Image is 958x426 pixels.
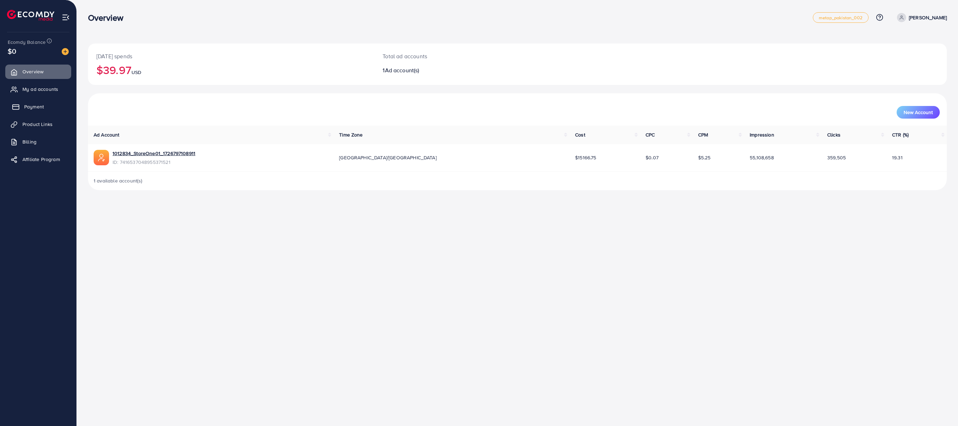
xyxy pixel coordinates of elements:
[698,131,708,138] span: CPM
[5,117,71,131] a: Product Links
[113,159,195,166] span: ID: 7416537048955371521
[904,110,933,115] span: New Account
[22,138,36,145] span: Billing
[24,103,44,110] span: Payment
[339,131,363,138] span: Time Zone
[5,100,71,114] a: Payment
[94,131,120,138] span: Ad Account
[750,154,774,161] span: 55,108,658
[383,52,580,60] p: Total ad accounts
[698,154,711,161] span: $5.25
[827,131,841,138] span: Clicks
[62,13,70,21] img: menu
[827,154,846,161] span: 359,505
[88,13,129,23] h3: Overview
[94,177,143,184] span: 1 available account(s)
[897,106,940,119] button: New Account
[813,12,869,23] a: metap_pakistan_002
[819,15,863,20] span: metap_pakistan_002
[113,150,195,157] a: 1012834_StoreOne01_1726797108911
[96,52,366,60] p: [DATE] spends
[892,131,909,138] span: CTR (%)
[5,135,71,149] a: Billing
[385,66,419,74] span: Ad account(s)
[22,156,60,163] span: Affiliate Program
[22,121,53,128] span: Product Links
[892,154,903,161] span: 19.31
[22,86,58,93] span: My ad accounts
[928,394,953,421] iframe: Chat
[131,69,141,76] span: USD
[94,150,109,165] img: ic-ads-acc.e4c84228.svg
[894,13,947,22] a: [PERSON_NAME]
[5,152,71,166] a: Affiliate Program
[5,82,71,96] a: My ad accounts
[96,63,366,76] h2: $39.97
[7,10,54,21] img: logo
[383,67,580,74] h2: 1
[8,39,46,46] span: Ecomdy Balance
[646,154,659,161] span: $0.07
[8,46,16,56] span: $0
[575,131,585,138] span: Cost
[5,65,71,79] a: Overview
[62,48,69,55] img: image
[750,131,774,138] span: Impression
[646,131,655,138] span: CPC
[22,68,43,75] span: Overview
[575,154,596,161] span: $15166.75
[909,13,947,22] p: [PERSON_NAME]
[339,154,437,161] span: [GEOGRAPHIC_DATA]/[GEOGRAPHIC_DATA]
